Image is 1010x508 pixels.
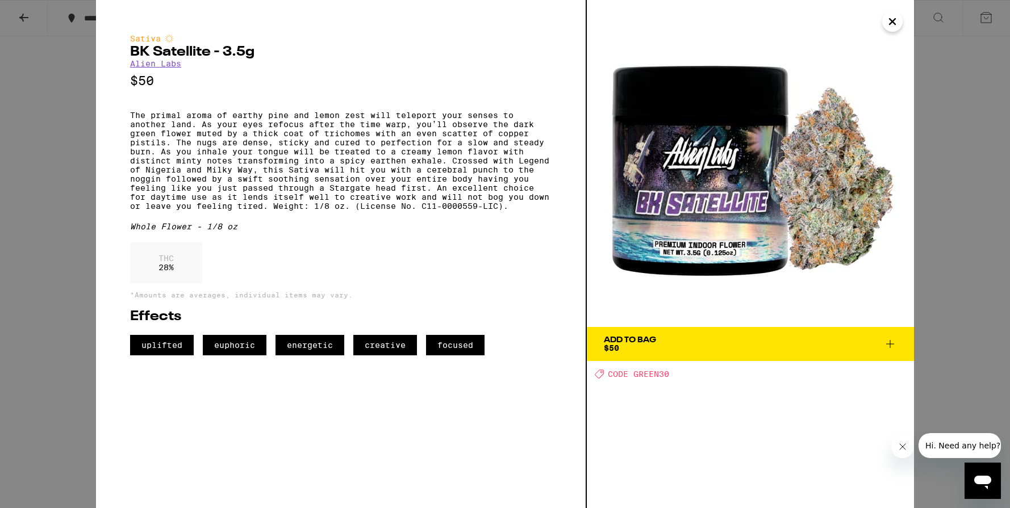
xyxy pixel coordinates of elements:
span: uplifted [130,335,194,355]
iframe: Close message [891,435,914,458]
iframe: Button to launch messaging window [965,463,1001,499]
span: energetic [276,335,344,355]
button: Add To Bag$50 [587,327,914,361]
p: *Amounts are averages, individual items may vary. [130,291,552,299]
div: 28 % [130,242,202,283]
span: creative [353,335,417,355]
div: Add To Bag [604,336,656,344]
div: Sativa [130,34,552,43]
img: sativaColor.svg [165,34,174,43]
h2: BK Satellite - 3.5g [130,45,552,59]
iframe: Message from company [919,433,1001,458]
a: Alien Labs [130,59,181,68]
button: Close [882,11,903,32]
div: Whole Flower - 1/8 oz [130,222,552,231]
span: CODE GREEN30 [608,370,669,379]
h2: Effects [130,310,552,324]
span: $50 [604,343,619,352]
span: focused [426,335,485,355]
p: The primal aroma of earthy pine and lemon zest will teleport your senses to another land. As your... [130,111,552,211]
span: euphoric [203,335,266,355]
p: THC [158,254,174,263]
p: $50 [130,74,552,88]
